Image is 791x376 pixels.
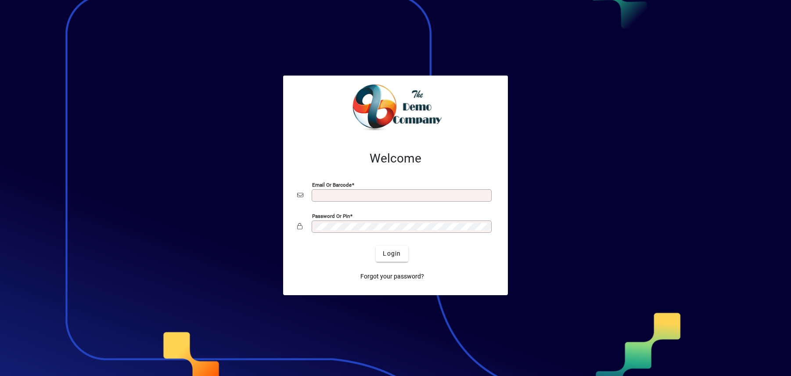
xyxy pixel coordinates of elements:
span: Forgot your password? [360,272,424,281]
span: Login [383,249,401,258]
mat-label: Email or Barcode [312,181,352,188]
h2: Welcome [297,151,494,166]
button: Login [376,246,408,262]
a: Forgot your password? [357,269,428,285]
mat-label: Password or Pin [312,213,350,219]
